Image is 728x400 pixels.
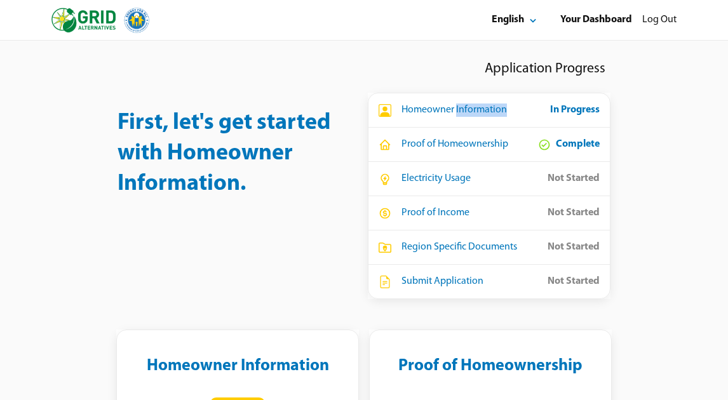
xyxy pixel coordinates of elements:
button: Select [481,5,550,35]
div: In Progress [550,103,600,117]
div: Not Started [548,275,600,288]
div: Proof of Income [401,206,469,220]
div: Proof of Homeownership [401,138,508,151]
div: Electricity Usage [401,172,471,185]
img: logo [51,8,149,33]
div: English [492,13,524,27]
div: Complete [556,138,600,151]
div: Region Specific Documents [401,241,517,254]
div: Submit Application [401,275,483,288]
div: First, let's get started with Homeowner Information. [118,108,340,199]
div: Proof of Homeownership [398,356,583,377]
div: Not Started [548,241,600,254]
div: Not Started [548,172,600,185]
div: Homeowner Information [147,356,329,377]
div: Log Out [642,13,677,27]
div: Homeowner Information [401,103,507,117]
div: Not Started [548,206,600,220]
div: Application Progress [485,61,605,77]
div: Your Dashboard [560,13,632,27]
